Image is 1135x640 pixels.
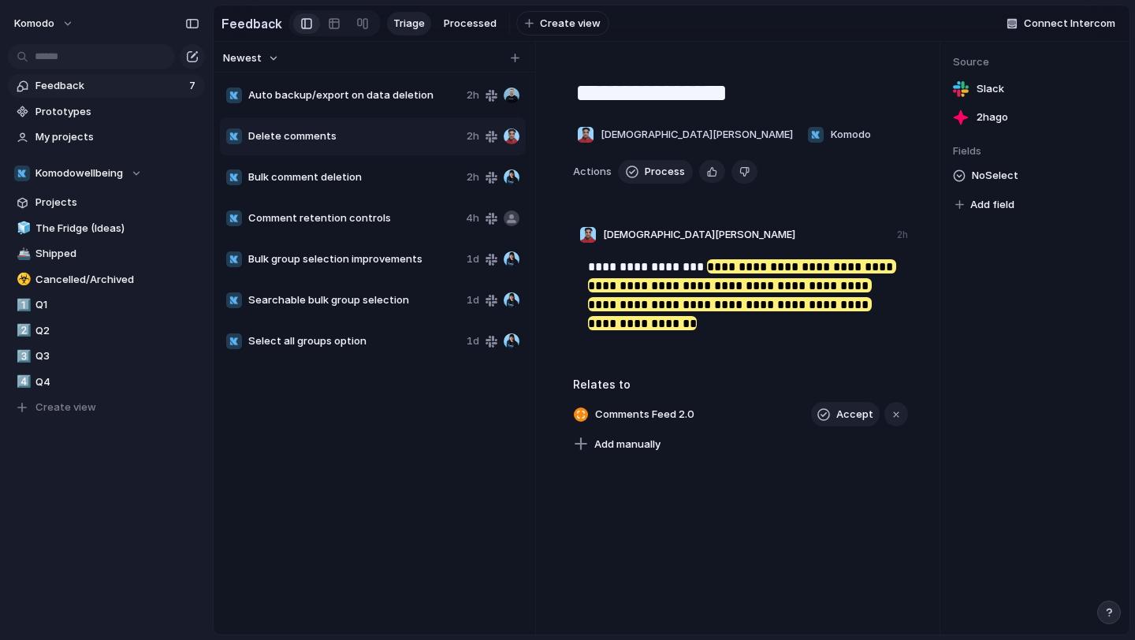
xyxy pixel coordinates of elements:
[14,348,30,364] button: 3️⃣
[8,293,205,317] a: 1️⃣Q1
[811,402,880,427] button: Accept
[8,370,205,394] a: 4️⃣Q4
[8,100,205,124] a: Prototypes
[573,376,908,393] h3: Relates to
[221,14,282,33] h2: Feedback
[467,87,479,103] span: 2h
[248,333,460,349] span: Select all groups option
[248,251,460,267] span: Bulk group selection improvements
[8,217,205,240] a: 🧊The Fridge (Ideas)
[8,268,205,292] a: ☣️Cancelled/Archived
[35,166,123,181] span: Komodowellbeing
[14,374,30,390] button: 4️⃣
[467,169,479,185] span: 2h
[14,221,30,236] button: 🧊
[953,78,1117,100] a: Slack
[516,11,609,36] button: Create view
[1024,16,1115,32] span: Connect Intercom
[14,297,30,313] button: 1️⃣
[972,166,1018,185] span: No Select
[953,195,1017,215] button: Add field
[953,143,1117,159] span: Fields
[467,292,479,308] span: 1d
[953,54,1117,70] span: Source
[970,197,1014,213] span: Add field
[8,125,205,149] a: My projects
[35,104,199,120] span: Prototypes
[35,272,199,288] span: Cancelled/Archived
[35,400,96,415] span: Create view
[8,242,205,266] a: 🚢Shipped
[645,164,685,180] span: Process
[248,292,460,308] span: Searchable bulk group selection
[35,297,199,313] span: Q1
[618,160,693,184] button: Process
[977,81,1004,97] span: Slack
[977,110,1008,125] span: 2h ago
[248,169,460,185] span: Bulk comment deletion
[437,12,503,35] a: Processed
[17,270,28,288] div: ☣️
[8,74,205,98] a: Feedback7
[35,348,199,364] span: Q3
[17,296,28,314] div: 1️⃣
[17,245,28,263] div: 🚢
[223,50,262,66] span: Newest
[35,195,199,210] span: Projects
[248,128,460,144] span: Delete comments
[731,160,757,184] button: Delete
[35,129,199,145] span: My projects
[14,272,30,288] button: ☣️
[8,344,205,368] a: 3️⃣Q3
[573,122,797,147] button: [DEMOGRAPHIC_DATA][PERSON_NAME]
[1000,12,1122,35] button: Connect Intercom
[8,319,205,343] a: 2️⃣Q2
[590,404,699,426] span: Comments Feed 2.0
[35,246,199,262] span: Shipped
[567,433,667,456] button: Add manually
[8,162,205,185] button: Komodowellbeing
[17,373,28,391] div: 4️⃣
[35,323,199,339] span: Q2
[35,78,184,94] span: Feedback
[248,87,460,103] span: Auto backup/export on data deletion
[467,333,479,349] span: 1d
[831,127,871,143] span: Komodo
[393,16,425,32] span: Triage
[35,221,199,236] span: The Fridge (Ideas)
[221,48,281,69] button: Newest
[189,78,199,94] span: 7
[594,437,661,452] span: Add manually
[836,407,873,422] span: Accept
[8,191,205,214] a: Projects
[601,127,793,143] span: [DEMOGRAPHIC_DATA][PERSON_NAME]
[14,16,54,32] span: Komodo
[17,322,28,340] div: 2️⃣
[897,228,908,242] div: 2h
[14,246,30,262] button: 🚢
[573,164,612,180] span: Actions
[17,219,28,237] div: 🧊
[467,128,479,144] span: 2h
[540,16,601,32] span: Create view
[17,348,28,366] div: 3️⃣
[603,227,795,243] span: [DEMOGRAPHIC_DATA][PERSON_NAME]
[8,396,205,419] button: Create view
[35,374,199,390] span: Q4
[7,11,82,36] button: Komodo
[803,122,875,147] button: Komodo
[14,323,30,339] button: 2️⃣
[444,16,497,32] span: Processed
[387,12,431,35] a: Triage
[248,210,460,226] span: Comment retention controls
[467,251,479,267] span: 1d
[466,210,479,226] span: 4h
